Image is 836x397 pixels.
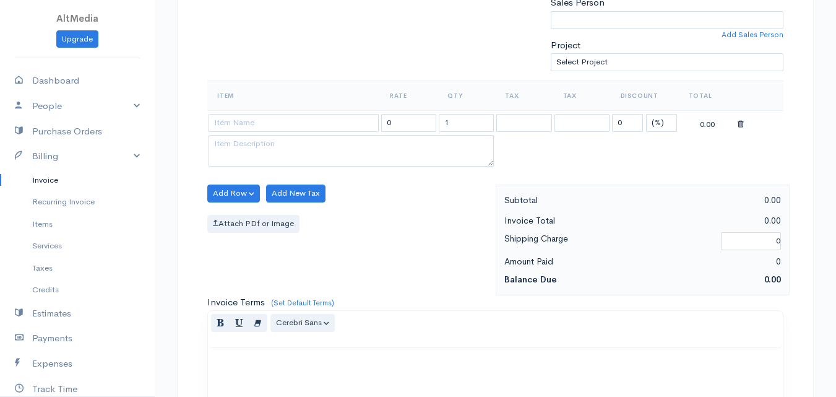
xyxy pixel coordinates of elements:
input: Item Name [209,114,379,132]
div: Amount Paid [498,254,643,269]
strong: Balance Due [504,274,557,285]
button: Add New Tax [266,185,325,203]
th: Tax [553,81,611,110]
div: Shipping Charge [498,231,715,251]
th: Discount [611,81,679,110]
span: AltMedia [56,12,98,24]
div: 0.00 [680,115,735,131]
button: Underline (CTRL+U) [230,314,249,332]
a: (Set Default Terms) [271,298,334,308]
div: 0.00 [642,193,787,208]
span: Cerebri Sans [276,317,322,328]
span: 0.00 [764,274,781,285]
th: Total [679,81,736,110]
div: 0.00 [642,213,787,229]
div: Invoice Total [498,213,643,229]
button: Bold (CTRL+B) [211,314,230,332]
th: Item [207,81,380,110]
th: Rate [380,81,437,110]
button: Font Family [270,314,335,332]
a: Upgrade [56,30,98,48]
button: Remove Font Style (CTRL+\) [248,314,267,332]
div: 0 [642,254,787,269]
a: Add Sales Person [722,29,783,40]
th: Tax [495,81,553,110]
button: Add Row [207,185,260,203]
label: Attach PDf or Image [207,215,299,233]
th: Qty [437,81,495,110]
label: Invoice Terms [207,295,265,310]
label: Project [551,38,580,53]
div: Subtotal [498,193,643,208]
